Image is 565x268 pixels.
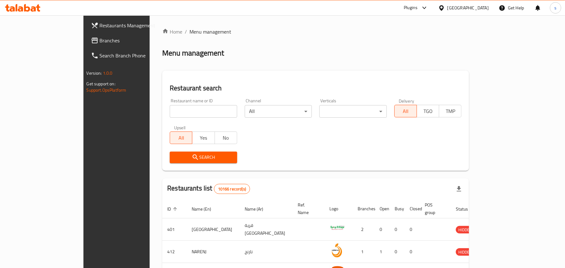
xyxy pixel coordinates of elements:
[456,226,475,233] span: HIDDEN
[456,205,476,213] span: Status
[353,199,375,218] th: Branches
[554,4,557,11] span: s
[87,80,115,88] span: Get support on:
[162,48,224,58] h2: Menu management
[170,105,237,118] input: Search for restaurant name or ID..
[87,69,102,77] span: Version:
[187,241,240,263] td: NARENJ
[456,248,475,256] div: HIDDEN
[86,18,178,33] a: Restaurants Management
[298,201,317,216] span: Ref. Name
[390,218,405,241] td: 0
[214,186,250,192] span: 10166 record(s)
[447,4,489,11] div: [GEOGRAPHIC_DATA]
[189,28,231,35] span: Menu management
[353,218,375,241] td: 2
[173,133,190,142] span: All
[405,241,420,263] td: 0
[214,184,250,194] div: Total records count
[170,131,192,144] button: All
[192,205,219,213] span: Name (En)
[353,241,375,263] td: 1
[103,69,113,77] span: 1.0.0
[394,105,417,117] button: All
[87,86,126,94] a: Support.OpsPlatform
[399,99,414,103] label: Delivery
[375,241,390,263] td: 1
[405,199,420,218] th: Closed
[456,249,475,256] span: HIDDEN
[451,181,466,196] div: Export file
[442,107,459,116] span: TMP
[167,184,250,194] h2: Restaurants list
[100,22,173,29] span: Restaurants Management
[170,152,237,163] button: Search
[375,218,390,241] td: 0
[397,107,414,116] span: All
[324,199,353,218] th: Logo
[162,28,469,35] nav: breadcrumb
[245,205,271,213] span: Name (Ar)
[425,201,443,216] span: POS group
[417,105,439,117] button: TGO
[215,131,237,144] button: No
[375,199,390,218] th: Open
[185,28,187,35] li: /
[217,133,235,142] span: No
[86,48,178,63] a: Search Branch Phone
[100,52,173,59] span: Search Branch Phone
[167,205,179,213] span: ID
[390,199,405,218] th: Busy
[240,241,293,263] td: نارنج
[100,37,173,44] span: Branches
[192,131,215,144] button: Yes
[329,243,345,258] img: NARENJ
[240,218,293,241] td: قرية [GEOGRAPHIC_DATA]
[175,153,232,161] span: Search
[405,218,420,241] td: 0
[329,220,345,236] img: Spicy Village
[319,105,387,118] div: ​
[174,125,186,130] label: Upsell
[86,33,178,48] a: Branches
[170,83,461,93] h2: Restaurant search
[439,105,461,117] button: TMP
[390,241,405,263] td: 0
[195,133,212,142] span: Yes
[187,218,240,241] td: [GEOGRAPHIC_DATA]
[419,107,437,116] span: TGO
[404,4,418,12] div: Plugins
[245,105,312,118] div: All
